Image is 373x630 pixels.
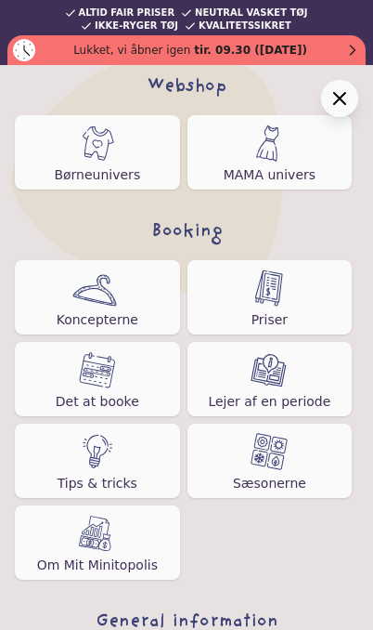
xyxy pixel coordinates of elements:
img: Minitopolis bøjle icon [72,269,122,307]
span: Børneunivers [54,169,140,180]
a: Lukket, vi åbner igentir. 09.30 ([DATE]) [7,35,366,65]
h3: Booking [15,219,358,245]
a: Børneunivers [15,115,180,190]
a: Det at booke [15,342,180,416]
img: Minitopolis how to book icon [79,351,116,388]
a: Lejer af en periode [187,342,353,416]
img: Minitopolis guide icon [251,351,288,388]
span: MAMA univers [224,169,315,180]
span: Lejer af en periode [208,396,330,407]
span: tir. 09.30 ([DATE]) [194,43,307,58]
a: Tips & tricks [15,424,180,498]
img: Minitopolis børneunivers icon [79,125,116,162]
a: Koncepterne [15,260,180,335]
span: Sæsonerne [233,478,306,489]
span: Tips & tricks [58,478,137,489]
a: Sæsonerne [187,424,353,498]
a: Priser [187,260,353,335]
span: Koncepterne [57,314,138,325]
img: Minitopolis pris icon [254,269,285,307]
span: Altid fair priser [79,7,175,19]
img: Mit Minitopolis icon [79,515,116,552]
img: Minitopolis sæson icon [251,433,288,470]
img: Minitopolis tips og tricks icon [83,433,112,470]
h3: Webshop [15,74,358,100]
span: Ikke-ryger tøj [95,20,178,32]
span: Om Mit Minitopolis [37,559,158,571]
span: Priser [251,314,289,325]
img: Minitopolis mama icon [256,125,283,162]
span: Lukket, vi åbner igen [73,43,190,58]
span: Det at booke [56,396,139,407]
a: MAMA univers [187,115,353,190]
span: Neutral vasket tøj [195,7,307,19]
a: Om Mit Minitopolis [15,505,180,580]
span: Kvalitetssikret [199,20,291,32]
